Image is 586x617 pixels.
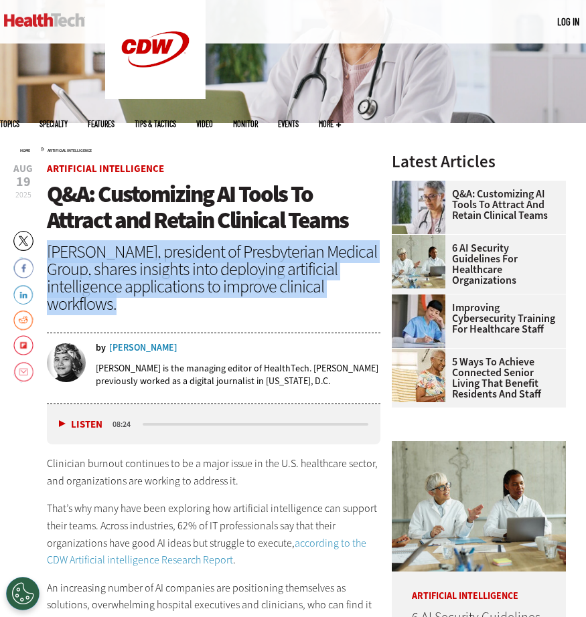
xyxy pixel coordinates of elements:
a: Doctors meeting in the office [392,235,452,246]
p: Artificial Intelligence [392,571,566,601]
img: doctor on laptop [392,181,445,234]
img: Networking Solutions for Senior Living [392,349,445,402]
img: nurse studying on computer [392,294,445,348]
a: Video [196,120,213,128]
div: media player [47,404,380,444]
a: Tips & Tactics [135,120,176,128]
a: Home [20,148,30,153]
span: 2025 [15,189,31,200]
span: by [96,343,106,353]
a: Artificial Intelligence [48,148,92,153]
div: User menu [557,15,579,29]
a: nurse studying on computer [392,294,452,305]
a: 6 AI Security Guidelines for Healthcare Organizations [392,243,558,286]
img: Home [4,13,85,27]
div: duration [111,418,141,430]
span: Aug [13,164,33,174]
p: [PERSON_NAME] is the managing editor of HealthTech. [PERSON_NAME] previously worked as a digital ... [96,362,380,387]
span: More [319,120,341,128]
span: 19 [13,175,33,189]
img: Doctors meeting in the office [392,235,445,288]
a: Events [278,120,299,128]
a: MonITor [233,120,258,128]
div: » [20,143,380,154]
img: Teta-Alim [47,343,86,382]
a: Improving Cybersecurity Training for Healthcare Staff [392,302,558,335]
p: Clinician burnout continues to be a major issue in the U.S. healthcare sector, and organizations ... [47,455,380,489]
button: Open Preferences [6,577,40,610]
a: Networking Solutions for Senior Living [392,349,452,359]
a: [PERSON_NAME] [109,343,177,353]
a: doctor on laptop [392,181,452,191]
div: Cookies Settings [6,577,40,610]
span: Q&A: Customizing AI Tools To Attract and Retain Clinical Teams [47,179,348,236]
a: Q&A: Customizing AI Tools To Attract and Retain Clinical Teams [392,189,558,221]
p: That’s why many have been exploring how artificial intelligence can support their teams. Across i... [47,500,380,568]
a: Artificial Intelligence [47,162,164,175]
img: Doctors meeting in the office [392,441,566,571]
a: Log in [557,15,579,27]
a: Features [88,120,115,128]
button: Listen [59,420,102,430]
a: CDW [105,88,206,102]
h3: Latest Articles [392,153,566,170]
span: Specialty [40,120,68,128]
div: [PERSON_NAME], president of Presbyterian Medical Group, shares insights into deploying artificial... [47,243,380,313]
a: 5 Ways to Achieve Connected Senior Living That Benefit Residents and Staff [392,357,558,400]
